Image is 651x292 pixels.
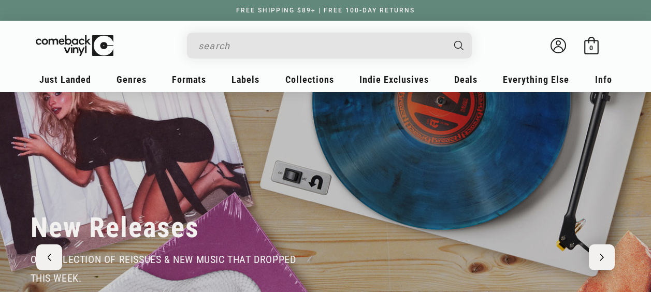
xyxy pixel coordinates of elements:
span: Indie Exclusives [359,74,429,85]
span: our selection of reissues & new music that dropped this week. [31,253,296,284]
span: Everything Else [503,74,569,85]
span: Deals [454,74,478,85]
span: Just Landed [39,74,91,85]
div: Search [187,33,472,59]
h2: New Releases [31,211,199,245]
span: Genres [117,74,147,85]
button: Search [445,33,473,59]
a: FREE SHIPPING $89+ | FREE 100-DAY RETURNS [226,7,425,14]
span: Labels [232,74,259,85]
span: Formats [172,74,206,85]
span: Collections [285,74,334,85]
span: 0 [589,44,593,52]
span: Info [595,74,612,85]
input: search [198,35,444,56]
